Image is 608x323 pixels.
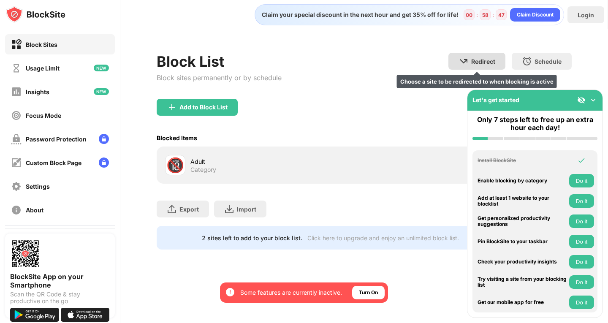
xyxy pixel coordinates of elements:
div: Install BlockSite [478,157,567,163]
div: Custom Block Page [26,159,81,166]
div: Redirect [471,58,495,65]
div: Export [179,206,199,213]
img: insights-off.svg [11,87,22,97]
div: Only 7 steps left to free up an extra hour each day! [472,116,597,132]
div: Add to Block List [179,104,228,111]
img: password-protection-off.svg [11,134,22,144]
div: Turn On [359,288,378,297]
div: Password Protection [26,136,87,143]
div: Get personalized productivity suggestions [478,215,567,228]
div: Check your productivity insights [478,259,567,265]
div: Click here to upgrade and enjoy an unlimited block list. [307,234,459,242]
div: : [475,10,480,20]
button: Do it [569,275,594,289]
img: lock-menu.svg [99,134,109,144]
div: BlockSite App on your Smartphone [10,272,110,289]
div: Scan the QR Code & stay productive on the go [10,291,110,304]
div: Focus Mode [26,112,61,119]
div: Import [237,206,256,213]
div: Block List [157,53,282,70]
div: Login [578,11,594,19]
div: Choose a site to be redirected to when blocking is active [397,75,557,88]
div: : [491,10,496,20]
div: 00 [466,12,472,18]
div: Adult [190,157,364,166]
img: settings-off.svg [11,181,22,192]
button: Do it [569,235,594,248]
img: logo-blocksite.svg [6,6,65,23]
img: focus-off.svg [11,110,22,121]
img: about-off.svg [11,205,22,215]
div: Pin BlockSite to your taskbar [478,239,567,244]
img: block-on.svg [11,39,22,50]
button: Do it [569,296,594,309]
div: Add at least 1 website to your blocklist [478,195,567,207]
img: eye-not-visible.svg [577,96,586,104]
button: Do it [569,174,594,187]
button: Do it [569,255,594,269]
div: Blocked Items [157,134,197,141]
img: time-usage-off.svg [11,63,22,73]
img: omni-setup-toggle.svg [589,96,597,104]
img: new-icon.svg [94,65,109,71]
img: get-it-on-google-play.svg [10,308,59,322]
button: Do it [569,214,594,228]
img: error-circle-white.svg [225,287,235,297]
img: download-on-the-app-store.svg [61,308,110,322]
div: 🔞 [166,157,184,174]
div: Claim Discount [517,11,554,19]
div: Claim your special discount in the next hour and get 35% off for life! [257,11,459,19]
div: Block Sites [26,41,57,48]
button: Do it [569,194,594,208]
div: Let's get started [472,96,519,103]
div: Category [190,166,216,174]
div: Try visiting a site from your blocking list [478,276,567,288]
div: Settings [26,183,50,190]
div: Block sites permanently or by schedule [157,73,282,82]
img: new-icon.svg [94,88,109,95]
img: omni-check.svg [577,156,586,165]
div: About [26,206,43,214]
div: Enable blocking by category [478,178,567,184]
img: options-page-qr-code.png [10,239,41,269]
div: 2 sites left to add to your block list. [202,234,302,242]
div: Some features are currently inactive. [240,288,342,297]
div: 58 [482,12,489,18]
img: customize-block-page-off.svg [11,157,22,168]
div: Get our mobile app for free [478,299,567,305]
div: Usage Limit [26,65,60,72]
div: 47 [498,12,505,18]
div: Schedule [535,58,562,65]
img: lock-menu.svg [99,157,109,168]
div: Insights [26,88,49,95]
